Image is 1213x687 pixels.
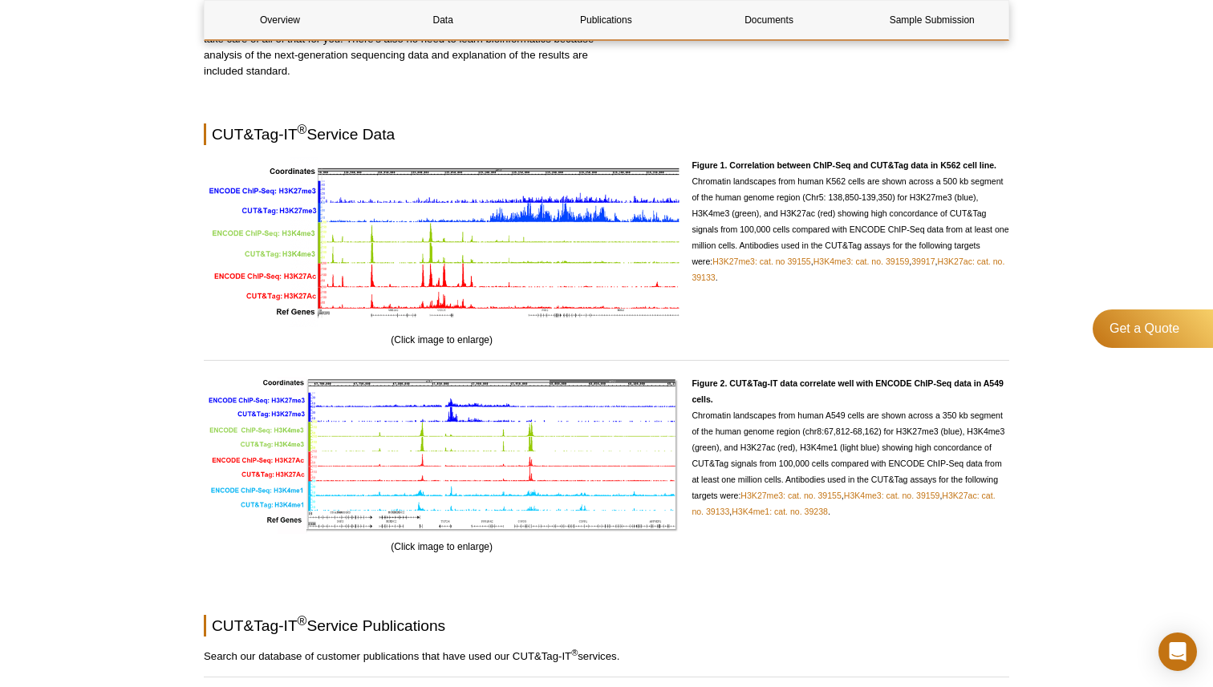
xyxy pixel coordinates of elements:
[692,378,1004,404] strong: Figure 2. CUT&Tag-IT data correlate well with ENCODE ChIP-Seq data in A549 cells.
[204,375,680,555] div: (Click image to enlarge)
[204,649,1009,665] p: Search our database of customer publications that have used our CUT&Tag-IT services.
[1158,632,1197,671] div: Open Intercom Messenger
[692,491,995,516] a: H3K27ac: cat. no. 39133
[204,157,680,328] img: CUT&Tag-IT<sup>®</sup> Assay Kit compared with published data
[911,257,935,266] a: 39917
[298,613,307,627] sup: ®
[204,615,1009,636] h2: CUT&Tag-IT Service Publications
[740,491,841,500] a: H3K27me3: cat. no. 39155
[692,160,996,170] strong: Figure 1. Correlation between ChIP-Seq and CUT&Tag data in K562 cell line.
[844,491,940,500] a: H3K4me3: cat. no. 39159
[571,647,578,657] sup: ®
[204,123,1009,145] h2: CUT&Tag-IT Service Data
[692,378,1004,516] span: Chromatin landscapes from human A549 cells are shown across a 350 kb segment of the human genome ...
[692,257,1004,282] a: H3K27ac: cat. no. 39133
[694,1,845,39] a: Documents
[530,1,681,39] a: Publications
[205,1,355,39] a: Overview
[692,160,1008,282] span: Chromatin landscapes from human K562 cells are shown across a 500 kb segment of the human genome ...
[298,122,307,135] sup: ®
[204,157,680,349] div: (Click image to enlarge)
[204,375,680,534] img: CUT&Tag-IT<sup>®</sup> Assay Kit compared with published data
[367,1,518,39] a: Data
[1093,309,1213,348] a: Get a Quote
[857,1,1008,39] a: Sample Submission
[732,507,828,516] a: H3K4me1: cat. no. 39238
[712,257,811,266] a: H3K27me3: cat. no 39155
[813,257,910,266] a: H3K4me3: cat. no. 39159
